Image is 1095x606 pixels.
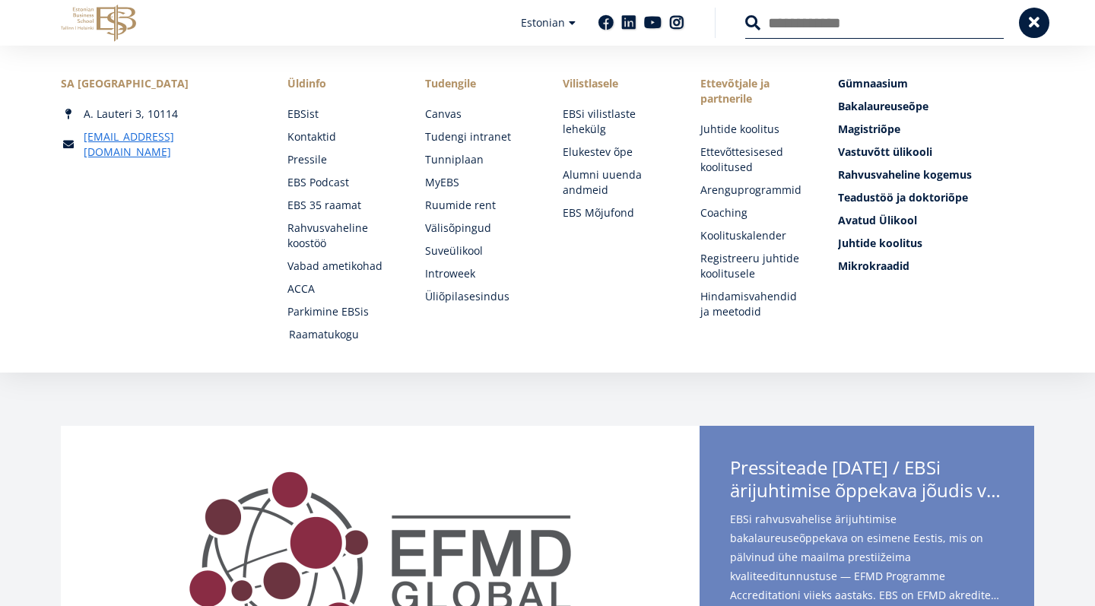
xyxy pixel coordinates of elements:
[425,129,532,144] a: Tudengi intranet
[425,76,532,91] a: Tudengile
[425,106,532,122] a: Canvas
[425,266,532,281] a: Introweek
[838,213,917,227] span: Avatud Ülikool
[838,167,972,182] span: Rahvusvaheline kogemus
[287,221,395,251] a: Rahvusvaheline koostöö
[700,228,808,243] a: Koolituskalender
[700,76,808,106] span: Ettevõtjale ja partnerile
[287,281,395,297] a: ACCA
[563,76,670,91] span: Vilistlasele
[287,152,395,167] a: Pressile
[289,327,396,342] a: Raamatukogu
[563,144,670,160] a: Elukestev õpe
[838,236,922,250] span: Juhtide koolitus
[838,259,909,273] span: Mikrokraadid
[61,106,257,122] div: A. Lauteri 3, 10114
[425,289,532,304] a: Üliõpilasesindus
[61,76,257,91] div: SA [GEOGRAPHIC_DATA]
[287,198,395,213] a: EBS 35 raamat
[563,106,670,137] a: EBSi vilistlaste lehekülg
[84,129,257,160] a: [EMAIL_ADDRESS][DOMAIN_NAME]
[700,251,808,281] a: Registreeru juhtide koolitusele
[838,213,1034,228] a: Avatud Ülikool
[838,76,908,90] span: Gümnaasium
[563,167,670,198] a: Alumni uuenda andmeid
[838,144,1034,160] a: Vastuvõtt ülikooli
[838,122,1034,137] a: Magistriõpe
[838,259,1034,274] a: Mikrokraadid
[700,182,808,198] a: Arenguprogrammid
[730,585,1004,604] span: Accreditationi viieks aastaks. EBS on EFMD akrediteeringu saanud juba varasemalt kolmeks aastaks,...
[621,15,636,30] a: Linkedin
[730,479,1004,502] span: ärijuhtimise õppekava jõudis viieaastase EFMD akrediteeringuga maailma parimate hulka
[644,15,662,30] a: Youtube
[700,144,808,175] a: Ettevõttesisesed koolitused
[287,304,395,319] a: Parkimine EBSis
[287,259,395,274] a: Vabad ametikohad
[838,99,1034,114] a: Bakalaureuseõpe
[425,221,532,236] a: Välisõpingud
[425,152,532,167] a: Tunniplaan
[425,175,532,190] a: MyEBS
[700,289,808,319] a: Hindamisvahendid ja meetodid
[730,456,1004,506] span: Pressiteade [DATE] / EBSi
[425,198,532,213] a: Ruumide rent
[287,76,395,91] span: Üldinfo
[669,15,684,30] a: Instagram
[838,167,1034,182] a: Rahvusvaheline kogemus
[838,99,928,113] span: Bakalaureuseõpe
[838,236,1034,251] a: Juhtide koolitus
[425,243,532,259] a: Suveülikool
[287,129,395,144] a: Kontaktid
[287,106,395,122] a: EBSist
[598,15,614,30] a: Facebook
[838,144,932,159] span: Vastuvõtt ülikooli
[838,190,1034,205] a: Teadustöö ja doktoriõpe
[700,122,808,137] a: Juhtide koolitus
[287,175,395,190] a: EBS Podcast
[563,205,670,221] a: EBS Mõjufond
[838,76,1034,91] a: Gümnaasium
[700,205,808,221] a: Coaching
[838,190,968,205] span: Teadustöö ja doktoriõpe
[838,122,900,136] span: Magistriõpe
